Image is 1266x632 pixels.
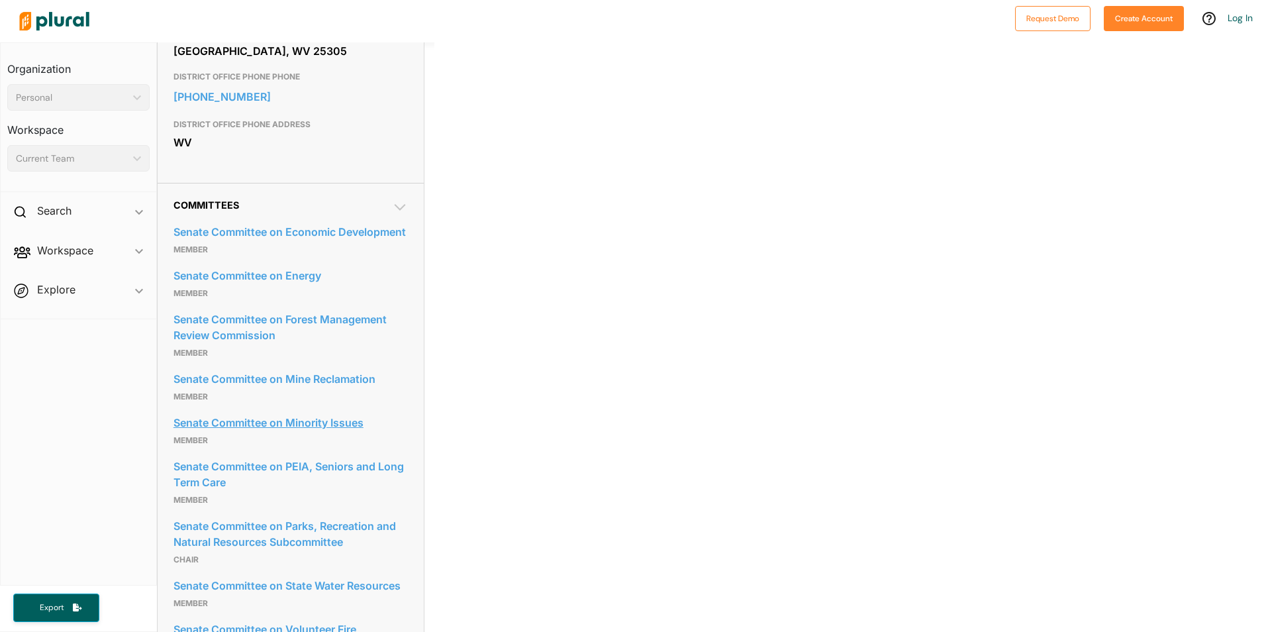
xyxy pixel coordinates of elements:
[173,345,408,361] p: Member
[173,87,408,107] a: [PHONE_NUMBER]
[173,286,408,301] p: Member
[173,492,408,508] p: Member
[173,389,408,405] p: Member
[13,594,99,622] button: Export
[173,69,408,85] h3: DISTRICT OFFICE PHONE PHONE
[173,516,408,552] a: Senate Committee on Parks, Recreation and Natural Resources Subcommittee
[173,552,408,568] p: Chair
[16,91,128,105] div: Personal
[1015,11,1091,25] a: Request Demo
[1104,11,1184,25] a: Create Account
[173,596,408,611] p: Member
[173,456,408,492] a: Senate Committee on PEIA, Seniors and Long Term Care
[30,602,73,613] span: Export
[173,369,408,389] a: Senate Committee on Mine Reclamation
[173,222,408,242] a: Senate Committee on Economic Development
[37,203,72,218] h2: Search
[1104,6,1184,31] button: Create Account
[173,309,408,345] a: Senate Committee on Forest Management Review Commission
[7,50,150,79] h3: Organization
[173,266,408,286] a: Senate Committee on Energy
[173,413,408,433] a: Senate Committee on Minority Issues
[7,111,150,140] h3: Workspace
[1015,6,1091,31] button: Request Demo
[173,117,408,132] h3: DISTRICT OFFICE PHONE ADDRESS
[16,152,128,166] div: Current Team
[173,132,408,152] div: WV
[173,199,239,211] span: Committees
[173,242,408,258] p: Member
[173,576,408,596] a: Senate Committee on State Water Resources
[1228,12,1253,24] a: Log In
[173,433,408,448] p: Member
